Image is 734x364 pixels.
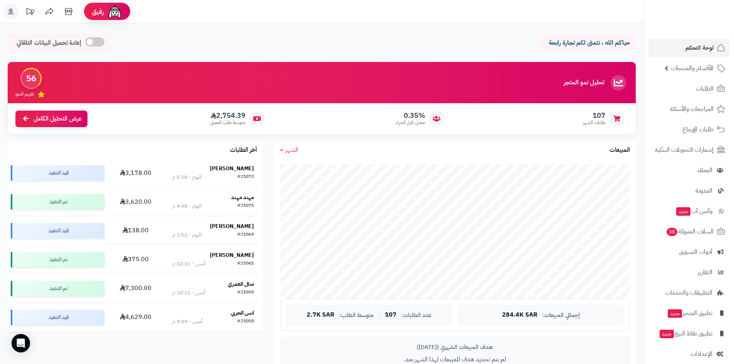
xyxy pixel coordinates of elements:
div: #21059 [237,289,254,297]
span: إشعارات التحويلات البنكية [655,144,714,155]
strong: [PERSON_NAME] [210,222,254,230]
img: ai-face.png [107,4,123,19]
span: إعادة تحميل البيانات التلقائي [17,39,81,47]
span: تطبيق نقاط البيع [659,328,712,339]
span: الطلبات [696,83,714,94]
strong: انس الحربي [231,309,254,317]
a: تحديثات المنصة [20,4,40,21]
div: تم التنفيذ [11,194,104,210]
div: #21069 [237,231,254,239]
span: 0.35% [396,111,425,120]
a: طلبات الإرجاع [648,120,729,139]
span: طلبات الشهر [583,119,605,126]
a: وآتس آبجديد [648,202,729,220]
td: 3,620.00 [107,188,163,216]
span: 38 [667,228,677,236]
a: العملاء [648,161,729,179]
span: العملاء [697,165,712,176]
span: وآتس آب [675,206,712,216]
span: جديد [668,309,682,318]
a: الشهر [280,146,298,154]
span: 107 [385,312,396,319]
span: معدل تكرار الشراء [396,119,425,126]
div: اليوم - 4:48 م [172,202,202,210]
span: التقارير [698,267,712,278]
span: طلبات الإرجاع [682,124,714,135]
div: #21071 [237,202,254,210]
div: قيد التنفيذ [11,310,104,325]
td: 7,300.00 [107,274,163,303]
span: التطبيقات والخدمات [665,287,712,298]
span: متوسط الطلب: [339,312,374,319]
div: #21073 [237,173,254,181]
div: قيد التنفيذ [11,165,104,181]
div: Open Intercom Messenger [12,334,30,352]
td: 4,629.00 [107,303,163,332]
span: عرض التحليل الكامل [34,114,82,123]
p: لم يتم تحديد هدف للمبيعات لهذا الشهر بعد. [286,355,624,364]
strong: متال العمري [228,280,254,288]
span: رفيق [92,7,104,16]
div: اليوم - 5:18 م [172,173,202,181]
span: 2.7K SAR [307,312,334,319]
a: الطلبات [648,79,729,98]
a: أدوات التسويق [648,243,729,261]
a: تطبيق نقاط البيعجديد [648,324,729,343]
div: أمس - 10:31 م [172,260,205,268]
div: تم التنفيذ [11,252,104,267]
div: #21058 [237,318,254,325]
a: المدونة [648,181,729,200]
span: إجمالي المبيعات: [542,312,580,319]
span: الأقسام والمنتجات [671,63,714,74]
strong: [PERSON_NAME] [210,251,254,259]
a: المراجعات والأسئلة [648,100,729,118]
span: 107 [583,111,605,120]
span: السلات المتروكة [666,226,714,237]
span: لوحة التحكم [685,42,714,53]
a: لوحة التحكم [648,39,729,57]
a: السلات المتروكة38 [648,222,729,241]
a: تطبيق المتجرجديد [648,304,729,322]
a: التقارير [648,263,729,282]
span: عدد الطلبات: [401,312,432,319]
div: أمس - 10:23 م [172,289,205,297]
strong: مهند مهند [231,193,254,201]
div: قيد التنفيذ [11,223,104,238]
span: الشهر [286,145,298,154]
span: 2,754.39 [210,111,245,120]
a: إشعارات التحويلات البنكية [648,141,729,159]
span: 284.4K SAR [502,312,537,319]
td: 3,178.00 [107,159,163,187]
p: حياكم الله ، نتمنى لكم تجارة رابحة [545,39,630,47]
a: عرض التحليل الكامل [15,111,87,127]
span: | [378,312,380,318]
div: اليوم - 2:52 م [172,231,202,239]
span: المدونة [695,185,712,196]
h3: تحليل نمو المتجر [564,79,604,86]
span: متوسط طلب العميل [210,119,245,126]
h3: آخر الطلبات [230,147,257,154]
span: أدوات التسويق [679,247,712,257]
td: 375.00 [107,245,163,274]
span: الإعدادات [690,349,712,359]
div: أمس - 9:39 م [172,318,202,325]
div: تم التنفيذ [11,281,104,296]
div: هدف المبيعات الشهري ([DATE]) [286,343,624,351]
td: 138.00 [107,216,163,245]
span: تطبيق المتجر [667,308,712,319]
span: تقييم النمو [15,91,34,97]
span: المراجعات والأسئلة [670,104,714,114]
strong: [PERSON_NAME] [210,164,254,173]
a: الإعدادات [648,345,729,363]
h3: المبيعات [610,147,630,154]
a: التطبيقات والخدمات [648,283,729,302]
span: جديد [676,207,690,216]
div: #21061 [237,260,254,268]
span: جديد [660,330,674,338]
